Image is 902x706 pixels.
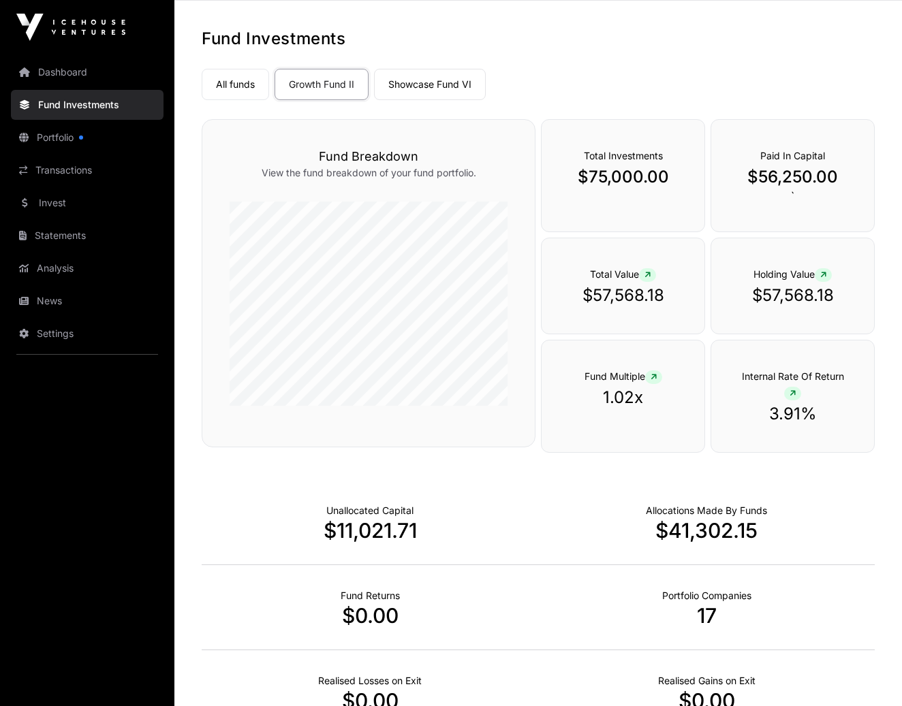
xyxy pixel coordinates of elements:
[202,518,538,543] p: $11,021.71
[662,589,751,603] p: Number of Companies Deployed Into
[738,403,847,425] p: 3.91%
[711,119,875,232] div: `
[230,147,508,166] h3: Fund Breakdown
[16,14,125,41] img: Icehouse Ventures Logo
[538,518,875,543] p: $41,302.15
[569,166,677,188] p: $75,000.00
[569,285,677,306] p: $57,568.18
[326,504,414,517] p: Cash not yet allocated
[760,150,825,161] span: Paid In Capital
[11,221,164,251] a: Statements
[202,69,269,100] a: All funds
[230,166,508,180] p: View the fund breakdown of your fund portfolio.
[11,90,164,120] a: Fund Investments
[275,69,369,100] a: Growth Fund II
[742,370,844,398] span: Internal Rate Of Return
[585,370,662,382] span: Fund Multiple
[11,188,164,218] a: Invest
[538,603,875,628] p: 17
[738,285,847,306] p: $57,568.18
[11,286,164,316] a: News
[11,319,164,349] a: Settings
[11,123,164,153] a: Portfolio
[569,387,677,408] p: 1.02x
[658,674,756,688] p: Net Realised on Positive Exits
[590,268,656,280] span: Total Value
[374,69,486,100] a: Showcase Fund VI
[753,268,832,280] span: Holding Value
[318,674,422,688] p: Net Realised on Negative Exits
[202,28,875,50] h1: Fund Investments
[341,589,400,603] p: Realised Returns from Funds
[11,253,164,283] a: Analysis
[646,504,767,517] p: Capital Deployed Into Companies
[202,603,538,628] p: $0.00
[738,166,847,188] p: $56,250.00
[584,150,663,161] span: Total Investments
[11,155,164,185] a: Transactions
[11,57,164,87] a: Dashboard
[834,641,902,706] iframe: Chat Widget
